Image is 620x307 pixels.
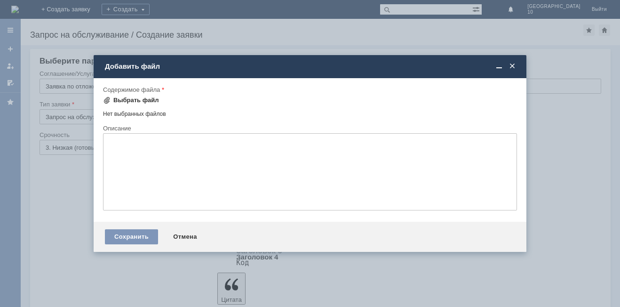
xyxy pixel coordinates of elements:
[113,97,159,104] div: Выбрать файл
[103,107,517,118] div: Нет выбранных файлов
[508,62,517,71] span: Закрыть
[105,62,517,71] div: Добавить файл
[103,87,515,93] div: Содержимое файла
[4,4,137,19] div: Цыган [PERSON_NAME]/ Добрый вечер ! Прошу удалить чеки во вложении
[494,62,504,71] span: Свернуть (Ctrl + M)
[103,125,515,131] div: Описание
